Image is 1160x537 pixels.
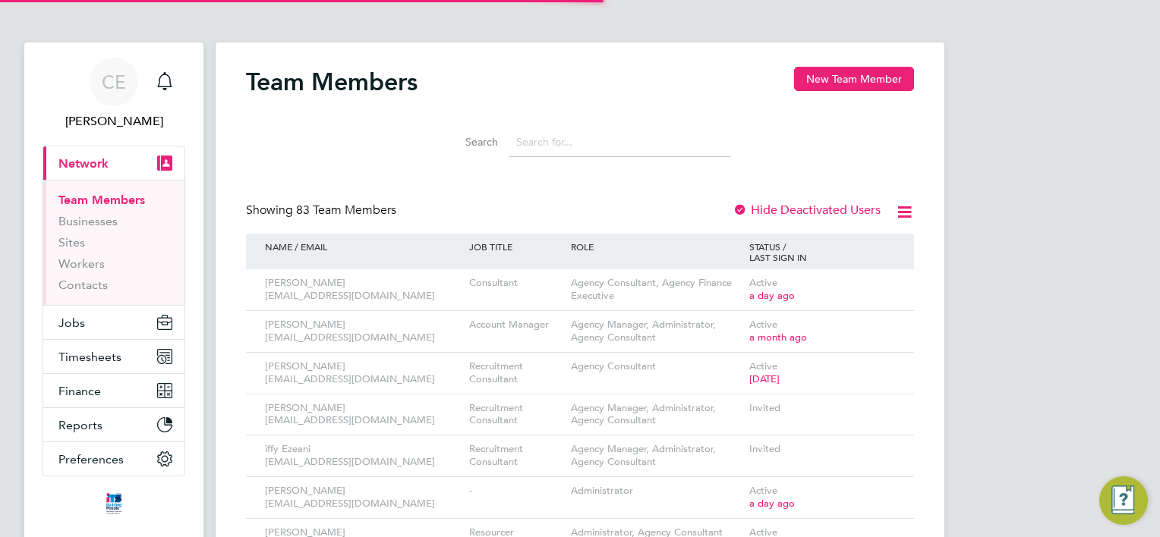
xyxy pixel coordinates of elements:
a: Go to home page [43,491,185,516]
div: Active [745,353,899,394]
div: Invited [745,394,899,422]
button: Finance [43,374,184,407]
span: a day ago [749,497,795,510]
span: Reports [58,418,102,432]
a: Sites [58,235,85,250]
span: CE [102,72,126,92]
div: Administrator [567,477,745,505]
div: - [465,477,567,505]
span: Jobs [58,316,85,330]
a: Businesses [58,214,118,228]
a: CE[PERSON_NAME] [43,58,185,130]
span: [DATE] [749,372,780,385]
span: a month ago [749,331,807,344]
div: STATUS / LAST SIGN IN [745,234,899,270]
div: Agency Consultant, Agency Finance Executive [567,269,745,310]
span: a day ago [749,289,795,302]
button: Network [43,146,184,180]
img: itsconstruction-logo-retina.png [103,491,125,516]
div: Agency Manager, Administrator, Agency Consultant [567,435,745,476]
button: Preferences [43,442,184,476]
div: iffy Ezeani [EMAIL_ADDRESS][DOMAIN_NAME] [261,435,465,476]
span: Network [58,156,109,171]
span: Clive East [43,112,185,130]
div: [PERSON_NAME] [EMAIL_ADDRESS][DOMAIN_NAME] [261,353,465,394]
div: Showing [246,203,399,218]
div: Active [745,311,899,352]
div: NAME / EMAIL [261,234,465,259]
div: [PERSON_NAME] [EMAIL_ADDRESS][DOMAIN_NAME] [261,394,465,435]
div: Recruitment Consultant [465,353,567,394]
span: Timesheets [58,350,121,364]
div: [PERSON_NAME] [EMAIL_ADDRESS][DOMAIN_NAME] [261,311,465,352]
div: Consultant [465,269,567,297]
label: Hide Deactivated Users [733,203,881,218]
a: Workers [58,256,105,271]
div: [PERSON_NAME] [EMAIL_ADDRESS][DOMAIN_NAME] [261,269,465,310]
span: Preferences [58,452,124,466]
button: Reports [43,408,184,441]
button: Engage Resource Center [1099,476,1148,525]
button: Timesheets [43,340,184,373]
div: Account Manager [465,311,567,339]
a: Contacts [58,278,108,292]
h2: Team Members [246,67,418,97]
button: Jobs [43,306,184,339]
div: Agency Manager, Administrator, Agency Consultant [567,394,745,435]
div: [PERSON_NAME] [EMAIL_ADDRESS][DOMAIN_NAME] [261,477,465,518]
div: Active [745,477,899,518]
label: Search [430,135,498,149]
input: Search for... [509,127,730,157]
span: Finance [58,384,101,398]
div: Network [43,180,184,305]
a: Team Members [58,193,145,207]
div: Agency Manager, Administrator, Agency Consultant [567,311,745,352]
div: JOB TITLE [465,234,567,259]
div: ROLE [567,234,745,259]
div: Recruitment Consultant [465,435,567,476]
div: Recruitment Consultant [465,394,567,435]
div: Invited [745,435,899,463]
button: New Team Member [794,67,914,91]
div: Active [745,269,899,310]
span: 83 Team Members [296,203,396,218]
div: Agency Consultant [567,353,745,381]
